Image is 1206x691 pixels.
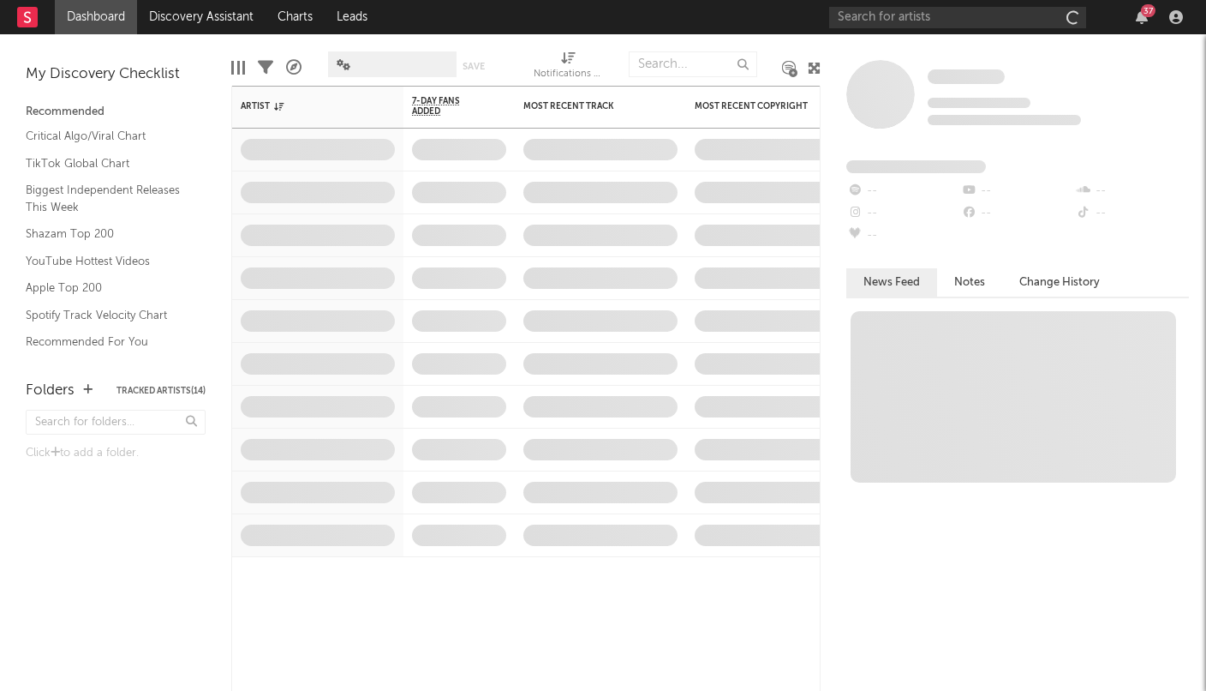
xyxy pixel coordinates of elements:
[534,43,602,93] div: Notifications (Artist)
[26,181,188,216] a: Biggest Independent Releases This Week
[26,410,206,435] input: Search for folders...
[928,69,1005,86] a: Some Artist
[26,333,188,352] a: Recommended For You
[846,202,960,225] div: --
[412,96,481,117] span: 7-Day Fans Added
[1136,10,1148,24] button: 37
[534,64,602,85] div: Notifications (Artist)
[523,101,652,111] div: Most Recent Track
[960,202,1074,225] div: --
[846,225,960,247] div: --
[116,387,206,395] button: Tracked Artists(14)
[26,127,188,146] a: Critical Algo/Viral Chart
[26,252,188,271] a: YouTube Hottest Videos
[378,98,395,115] button: Filter by Artist
[26,306,188,325] a: Spotify Track Velocity Chart
[1075,202,1189,225] div: --
[286,43,301,93] div: A&R Pipeline
[26,154,188,173] a: TikTok Global Chart
[241,101,369,111] div: Artist
[695,101,823,111] div: Most Recent Copyright
[231,43,245,93] div: Edit Columns
[1002,268,1117,297] button: Change History
[960,180,1074,202] div: --
[629,51,757,77] input: Search...
[928,98,1030,108] span: Tracking Since: [DATE]
[1075,180,1189,202] div: --
[26,279,188,297] a: Apple Top 200
[26,102,206,123] div: Recommended
[937,268,1002,297] button: Notes
[846,268,937,297] button: News Feed
[846,180,960,202] div: --
[660,98,678,115] button: Filter by Most Recent Track
[26,64,206,85] div: My Discovery Checklist
[489,98,506,115] button: Filter by 7-Day Fans Added
[928,69,1005,84] span: Some Artist
[26,225,188,243] a: Shazam Top 200
[26,381,75,401] div: Folders
[463,62,485,71] button: Save
[829,7,1086,28] input: Search for artists
[846,160,986,173] span: Fans Added by Platform
[1141,4,1155,17] div: 37
[258,43,273,93] div: Filters
[26,443,206,464] div: Click to add a folder.
[928,115,1081,125] span: 0 fans last week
